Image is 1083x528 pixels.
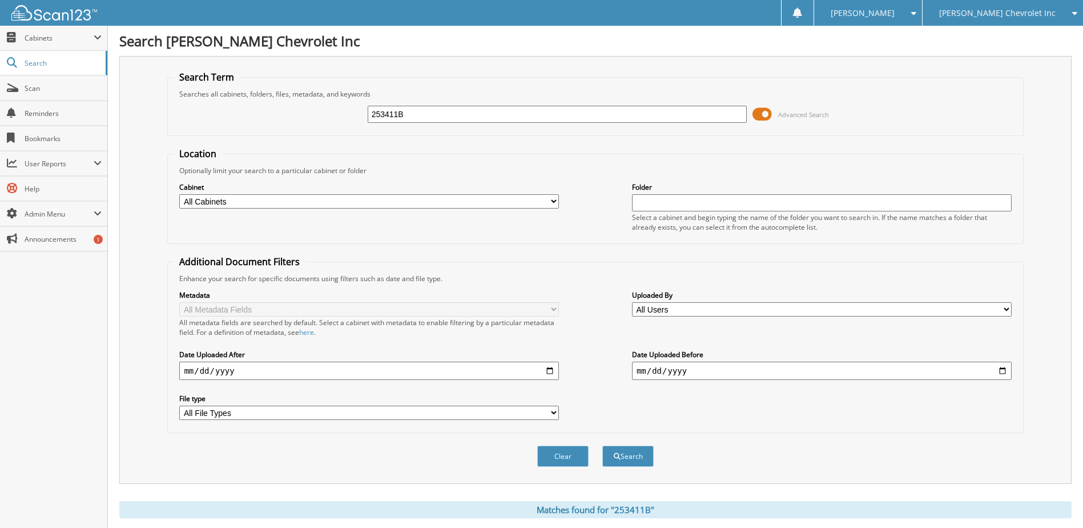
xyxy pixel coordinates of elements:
[632,350,1012,359] label: Date Uploaded Before
[25,83,102,93] span: Scan
[174,255,305,268] legend: Additional Document Filters
[25,234,102,244] span: Announcements
[632,362,1012,380] input: end
[119,501,1072,518] div: Matches found for "253411B"
[25,134,102,143] span: Bookmarks
[25,109,102,118] span: Reminders
[174,71,240,83] legend: Search Term
[174,166,1017,175] div: Optionally limit your search to a particular cabinet or folder
[11,5,97,21] img: scan123-logo-white.svg
[179,318,559,337] div: All metadata fields are searched by default. Select a cabinet with metadata to enable filtering b...
[831,10,895,17] span: [PERSON_NAME]
[939,10,1056,17] span: [PERSON_NAME] Chevrolet Inc
[25,33,94,43] span: Cabinets
[632,182,1012,192] label: Folder
[179,350,559,359] label: Date Uploaded After
[119,31,1072,50] h1: Search [PERSON_NAME] Chevrolet Inc
[174,89,1017,99] div: Searches all cabinets, folders, files, metadata, and keywords
[537,446,589,467] button: Clear
[632,290,1012,300] label: Uploaded By
[299,327,314,337] a: here
[778,110,829,119] span: Advanced Search
[179,362,559,380] input: start
[94,235,103,244] div: 1
[25,209,94,219] span: Admin Menu
[25,58,100,68] span: Search
[25,159,94,169] span: User Reports
[632,213,1012,232] div: Select a cabinet and begin typing the name of the folder you want to search in. If the name match...
[179,290,559,300] label: Metadata
[179,394,559,403] label: File type
[174,147,222,160] legend: Location
[25,184,102,194] span: Help
[179,182,559,192] label: Cabinet
[174,274,1017,283] div: Enhance your search for specific documents using filters such as date and file type.
[602,446,654,467] button: Search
